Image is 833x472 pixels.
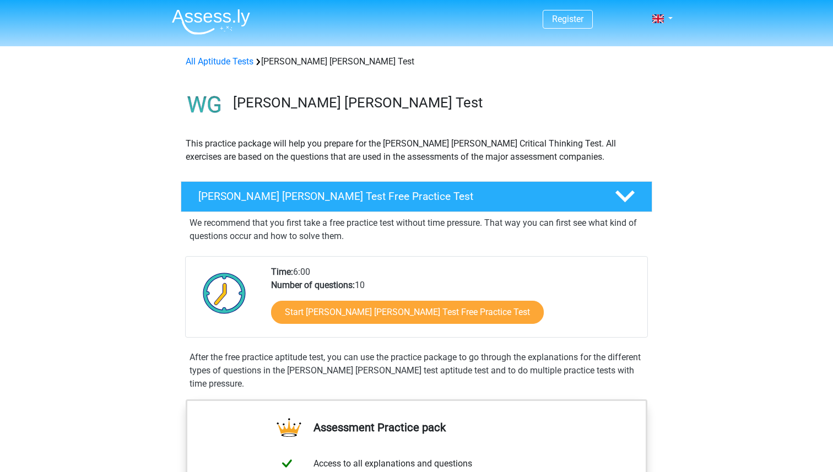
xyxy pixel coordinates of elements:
img: Clock [197,265,252,321]
div: After the free practice aptitude test, you can use the practice package to go through the explana... [185,351,648,390]
a: [PERSON_NAME] [PERSON_NAME] Test Free Practice Test [176,181,657,212]
h4: [PERSON_NAME] [PERSON_NAME] Test Free Practice Test [198,190,597,203]
p: This practice package will help you prepare for the [PERSON_NAME] [PERSON_NAME] Critical Thinking... [186,137,647,164]
div: [PERSON_NAME] [PERSON_NAME] Test [181,55,652,68]
b: Time: [271,267,293,277]
h3: [PERSON_NAME] [PERSON_NAME] Test [233,94,643,111]
a: All Aptitude Tests [186,56,253,67]
div: 6:00 10 [263,265,647,337]
b: Number of questions: [271,280,355,290]
a: Start [PERSON_NAME] [PERSON_NAME] Test Free Practice Test [271,301,544,324]
img: Assessly [172,9,250,35]
a: Register [552,14,583,24]
img: watson glaser test [181,82,228,128]
p: We recommend that you first take a free practice test without time pressure. That way you can fir... [190,216,643,243]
